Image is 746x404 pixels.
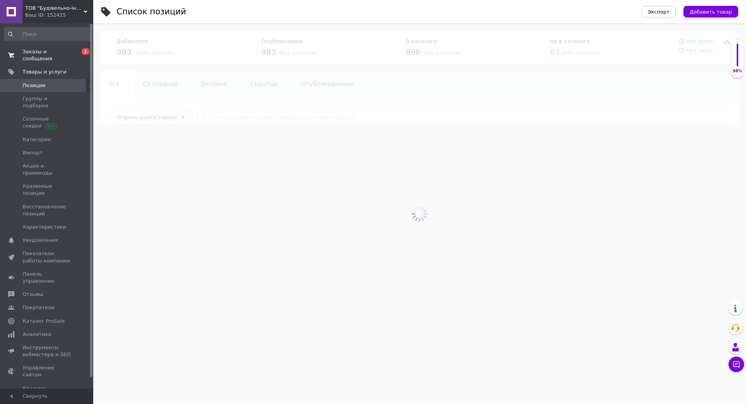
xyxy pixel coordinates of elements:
[23,163,72,177] span: Акции и промокоды
[25,5,84,12] span: ТОВ "Будівельно-інженирінгове підприємство "Інвеститор"
[23,224,66,231] span: Характеристики
[23,95,72,109] span: Группы и подборки
[648,9,669,15] span: Экспорт
[23,183,72,197] span: Удаленные позиции
[23,318,64,325] span: Каталог ProSale
[23,271,72,285] span: Панель управления
[23,364,72,378] span: Управление сайтом
[23,82,45,89] span: Позиции
[23,385,72,399] span: Кошелек компании
[23,344,72,358] span: Инструменты вебмастера и SEO
[23,237,58,244] span: Уведомления
[641,6,676,17] button: Экспорт
[23,68,66,75] span: Товары и услуги
[23,291,43,298] span: Отзывы
[731,68,744,74] div: 98%
[117,8,186,16] div: Список позиций
[23,203,72,217] span: Восстановление позиций
[23,136,51,143] span: Категории
[23,331,51,338] span: Аналитика
[729,357,744,372] button: Чат с покупателем
[23,304,54,311] span: Покупатели
[23,250,72,264] span: Показатели работы компании
[690,9,732,15] span: Добавить товар
[23,149,43,156] span: Импорт
[683,6,738,17] button: Добавить товар
[23,115,72,129] span: Сезонные скидки
[25,12,93,19] div: Ваш ID: 152415
[82,48,89,55] span: 1
[4,27,92,41] input: Поиск
[23,48,72,62] span: Заказы и сообщения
